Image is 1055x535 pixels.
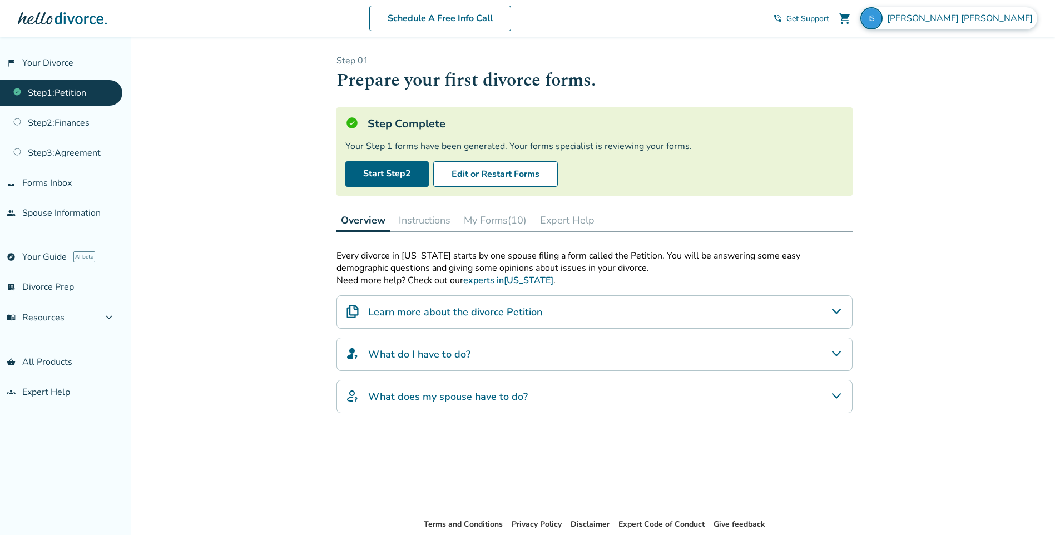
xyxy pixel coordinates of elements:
[368,305,542,319] h4: Learn more about the divorce Petition
[22,177,72,189] span: Forms Inbox
[346,389,359,403] img: What does my spouse have to do?
[7,252,16,261] span: explore
[424,519,503,529] a: Terms and Conditions
[368,389,528,404] h4: What does my spouse have to do?
[773,13,829,24] a: phone_in_talkGet Support
[7,283,16,291] span: list_alt_check
[336,274,853,286] p: Need more help? Check out our .
[336,67,853,94] h1: Prepare your first divorce forms.
[459,209,531,231] button: My Forms(10)
[714,518,765,531] li: Give feedback
[368,116,445,131] h5: Step Complete
[336,338,853,371] div: What do I have to do?
[433,161,558,187] button: Edit or Restart Forms
[394,209,455,231] button: Instructions
[369,6,511,31] a: Schedule A Free Info Call
[7,313,16,322] span: menu_book
[336,295,853,329] div: Learn more about the divorce Petition
[346,305,359,318] img: Learn more about the divorce Petition
[618,519,705,529] a: Expert Code of Conduct
[345,161,429,187] a: Start Step2
[536,209,599,231] button: Expert Help
[571,518,610,531] li: Disclaimer
[336,380,853,413] div: What does my spouse have to do?
[7,388,16,397] span: groups
[860,7,883,29] img: ihernandez10@verizon.net
[7,179,16,187] span: inbox
[7,58,16,67] span: flag_2
[838,12,851,25] span: shopping_cart
[336,55,853,67] p: Step 0 1
[463,274,553,286] a: experts in[US_STATE]
[773,14,782,23] span: phone_in_talk
[345,140,844,152] div: Your Step 1 forms have been generated. Your forms specialist is reviewing your forms.
[7,209,16,217] span: people
[368,347,470,361] h4: What do I have to do?
[102,311,116,324] span: expand_more
[336,250,853,274] p: Every divorce in [US_STATE] starts by one spouse filing a form called the Petition. You will be a...
[512,519,562,529] a: Privacy Policy
[7,311,65,324] span: Resources
[7,358,16,366] span: shopping_basket
[887,12,1037,24] span: [PERSON_NAME] [PERSON_NAME]
[999,482,1055,535] iframe: Chat Widget
[73,251,95,262] span: AI beta
[346,347,359,360] img: What do I have to do?
[786,13,829,24] span: Get Support
[336,209,390,232] button: Overview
